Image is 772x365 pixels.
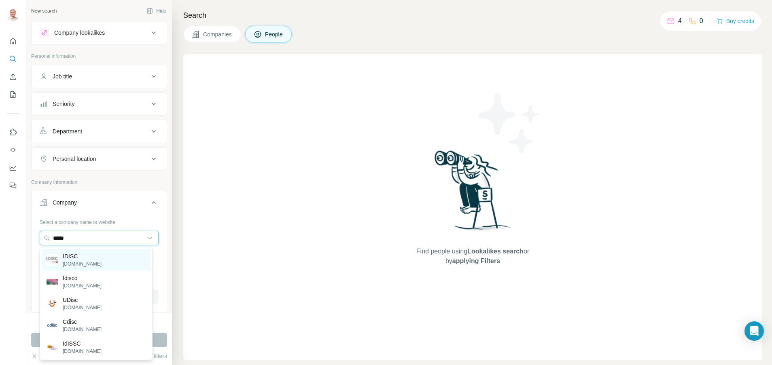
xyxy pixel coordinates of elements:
[53,72,72,80] div: Job title
[678,16,682,26] p: 4
[63,326,102,333] p: [DOMAIN_NAME]
[6,143,19,157] button: Use Surfe API
[6,52,19,66] button: Search
[6,8,19,21] img: Avatar
[53,155,96,163] div: Personal location
[32,94,167,114] button: Seniority
[63,260,102,268] p: [DOMAIN_NAME]
[47,320,58,331] img: Cdisc
[63,304,102,311] p: [DOMAIN_NAME]
[6,87,19,102] button: My lists
[53,100,74,108] div: Seniority
[32,122,167,141] button: Department
[31,7,57,15] div: New search
[467,248,524,255] span: Lookalikes search
[63,252,102,260] p: IDISC
[31,352,54,360] button: Clear
[63,274,102,282] p: Idisco
[53,198,77,207] div: Company
[54,29,105,37] div: Company lookalikes
[32,23,167,42] button: Company lookalikes
[700,16,703,26] p: 0
[744,321,764,341] div: Open Intercom Messenger
[473,87,546,159] img: Surfe Illustration - Stars
[717,15,754,27] button: Buy credits
[63,296,102,304] p: UDisc
[53,127,82,135] div: Department
[203,30,233,38] span: Companies
[265,30,284,38] span: People
[6,160,19,175] button: Dashboard
[452,257,500,264] span: applying Filters
[47,342,58,353] img: IdISSC
[63,340,102,348] p: IdISSC
[47,279,58,285] img: Idisco
[40,215,159,226] div: Select a company name or website
[183,10,762,21] h4: Search
[31,179,167,186] p: Company information
[6,125,19,139] button: Use Surfe on LinkedIn
[6,70,19,84] button: Enrich CSV
[431,148,515,238] img: Surfe Illustration - Woman searching with binoculars
[408,247,537,266] span: Find people using or by
[63,282,102,289] p: [DOMAIN_NAME]
[32,193,167,215] button: Company
[63,348,102,355] p: [DOMAIN_NAME]
[32,67,167,86] button: Job title
[141,5,172,17] button: Hide
[63,318,102,326] p: Cdisc
[32,149,167,169] button: Personal location
[6,34,19,49] button: Quick start
[47,254,58,266] img: IDISC
[47,298,58,309] img: UDisc
[31,53,167,60] p: Personal information
[6,178,19,193] button: Feedback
